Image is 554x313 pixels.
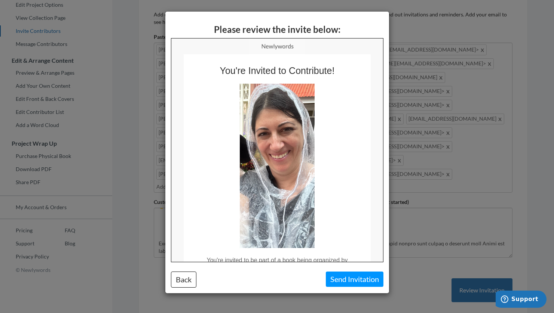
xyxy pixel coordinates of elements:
img: IMG_2262-c3111c63a53814d47e3a.jpg [68,45,143,210]
td: You're invited to be part of a book being organized by [PERSON_NAME] , filled with contributions ... [12,210,199,245]
h3: Please review the invite below: [171,25,383,34]
td: You're Invited to Contribute! [12,16,199,38]
button: Back [171,272,196,288]
button: Send Invitation [326,272,383,287]
iframe: Opens a widget where you can chat to one of our agents [496,291,547,309]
